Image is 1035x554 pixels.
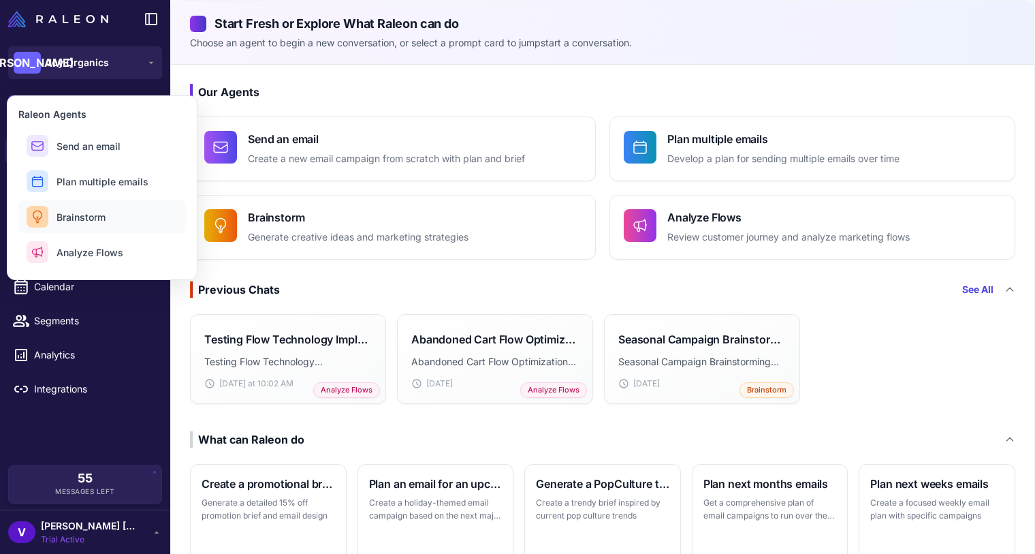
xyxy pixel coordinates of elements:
h3: Testing Flow Technology Implementation [204,331,372,348]
h3: Our Agents [190,84,1015,100]
span: Calendar [34,279,154,294]
button: Analyze Flows [18,236,186,268]
img: Raleon Logo [8,11,108,27]
a: Knowledge [5,170,165,199]
div: What can Raleon do [190,431,304,448]
h3: Create a promotional brief and email [202,476,335,492]
h3: Raleon Agents [18,107,186,121]
button: Analyze FlowsReview customer journey and analyze marketing flows [609,195,1015,260]
span: [PERSON_NAME] [PERSON_NAME] [41,519,136,534]
div: V [8,521,35,543]
p: Develop a plan for sending multiple emails over time [667,151,899,167]
h3: Generate a PopCulture themed brief [536,476,669,492]
p: Choose an agent to begin a new conversation, or select a prompt card to jumpstart a conversation. [190,35,1015,50]
h3: Abandoned Cart Flow Optimization Analysis [411,331,579,348]
h2: Start Fresh or Explore What Raleon can do [190,14,1015,33]
p: Create a focused weekly email plan with specific campaigns [870,496,1004,523]
span: Analytics [34,348,154,363]
h4: Send an email [248,131,525,147]
a: Email Design [5,204,165,233]
a: Analytics [5,341,165,369]
span: Send an email [57,139,121,153]
a: See All [962,282,993,297]
p: Create a trendy brief inspired by current pop culture trends [536,496,669,523]
div: [DATE] [411,378,579,390]
p: Review customer journey and analyze marketing flows [667,230,910,245]
h3: Plan next weeks emails [870,476,1004,492]
span: Analyze Flows [313,382,380,398]
button: Send an emailCreate a new email campaign from scratch with plan and brief [190,117,596,181]
h4: Analyze Flows [667,209,910,226]
span: Integrations [34,382,154,397]
p: Testing Flow Technology Implementation [204,354,372,369]
p: Generate creative ideas and marketing strategies [248,230,468,245]
div: Previous Chats [190,281,280,298]
p: Abandoned Cart Flow Optimization Analysis [411,354,579,369]
div: [PERSON_NAME] [14,52,41,74]
button: BrainstormGenerate creative ideas and marketing strategies [190,195,596,260]
h3: Seasonal Campaign Brainstorming Ideas [618,331,786,348]
span: Plan multiple emails [57,174,148,189]
span: Brainstorm [57,210,106,224]
a: Raleon Logo [8,11,114,27]
p: Generate a detailed 15% off promotion brief and email design [202,496,335,523]
button: [PERSON_NAME]Joy Organics [8,46,162,79]
span: Brainstorm [739,382,794,398]
h3: Plan next months emails [703,476,837,492]
h3: Plan an email for an upcoming holiday [369,476,503,492]
span: Analyze Flows [57,245,123,260]
p: Create a holiday-themed email campaign based on the next major holiday [369,496,503,523]
h4: Brainstorm [248,209,468,226]
button: Plan multiple emailsDevelop a plan for sending multiple emails over time [609,117,1015,181]
span: 55 [78,472,93,484]
a: Integrations [5,375,165,403]
div: [DATE] [618,378,786,390]
span: Joy Organics [46,55,109,70]
p: Create a new email campaign from scratch with plan and brief [248,151,525,167]
span: Analyze Flows [520,382,587,398]
a: Segments [5,307,165,335]
a: Calendar [5,273,165,301]
span: Messages Left [55,487,115,497]
h4: Plan multiple emails [667,131,899,147]
p: Seasonal Campaign Brainstorming Ideas [618,354,786,369]
div: [DATE] at 10:02 AM [204,378,372,390]
a: Chats [5,136,165,165]
p: Get a comprehensive plan of email campaigns to run over the next month [703,496,837,523]
span: Segments [34,313,154,328]
button: Plan multiple emails [18,165,186,198]
button: Brainstorm [18,200,186,233]
span: Trial Active [41,534,136,546]
button: Send an email [18,129,186,162]
a: Campaigns [5,238,165,267]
